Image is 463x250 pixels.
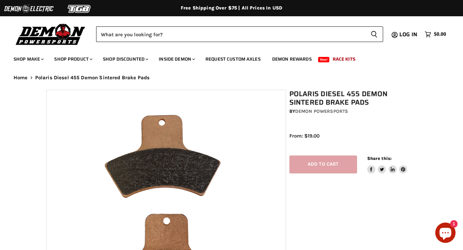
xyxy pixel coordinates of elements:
a: Log in [396,32,421,38]
a: Shop Make [8,52,48,66]
span: Share this: [367,156,392,161]
button: Search [365,26,383,42]
span: Polaris Diesel 455 Demon Sintered Brake Pads [35,75,150,81]
a: Demon Powersports [295,108,348,114]
a: Race Kits [328,52,360,66]
img: Demon Electric Logo 2 [3,2,54,15]
aside: Share this: [367,155,407,173]
span: Log in [399,30,417,39]
img: TGB Logo 2 [54,2,105,15]
div: by [289,108,420,115]
a: $0.00 [421,29,449,39]
a: Home [14,75,28,81]
img: Demon Powersports [14,22,88,46]
a: Inside Demon [154,52,199,66]
a: Shop Discounted [98,52,152,66]
span: New! [318,57,330,62]
span: $0.00 [434,31,446,38]
inbox-online-store-chat: Shopify online store chat [433,223,458,245]
a: Demon Rewards [267,52,317,66]
a: Shop Product [49,52,96,66]
span: From: $19.00 [289,133,319,139]
h1: Polaris Diesel 455 Demon Sintered Brake Pads [289,90,420,107]
form: Product [96,26,383,42]
input: Search [96,26,365,42]
a: Request Custom Axles [200,52,266,66]
ul: Main menu [8,49,444,66]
